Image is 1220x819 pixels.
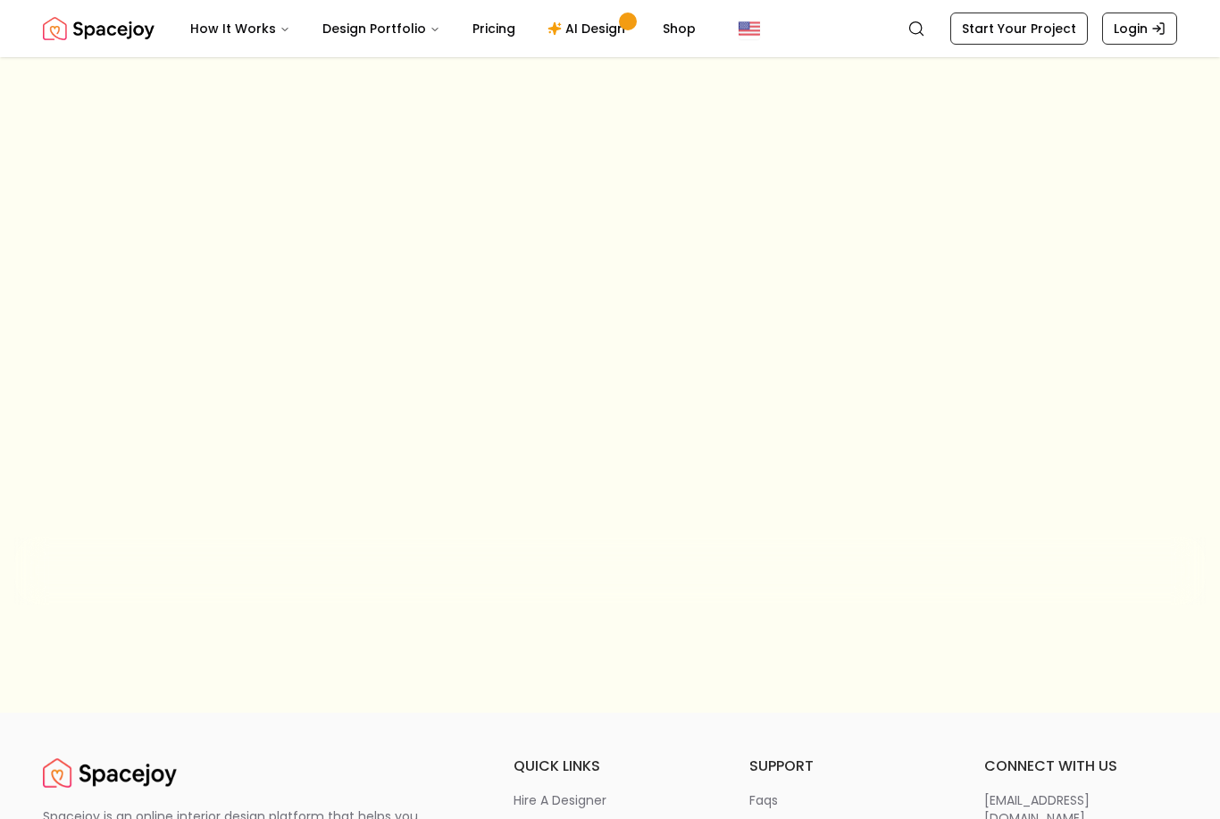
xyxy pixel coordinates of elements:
a: Spacejoy [43,756,177,791]
h6: support [749,756,942,777]
a: Start Your Project [950,13,1088,45]
img: United States [739,18,760,39]
a: AI Design [533,11,645,46]
button: Design Portfolio [308,11,455,46]
p: hire a designer [514,791,606,809]
img: Spacejoy Logo [43,11,155,46]
img: Spacejoy Logo [43,756,177,791]
a: Shop [648,11,710,46]
a: Pricing [458,11,530,46]
a: Login [1102,13,1177,45]
a: faqs [749,791,942,809]
p: faqs [749,791,778,809]
nav: Main [176,11,710,46]
h6: connect with us [984,756,1177,777]
a: hire a designer [514,791,706,809]
a: Spacejoy [43,11,155,46]
button: How It Works [176,11,305,46]
h6: quick links [514,756,706,777]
